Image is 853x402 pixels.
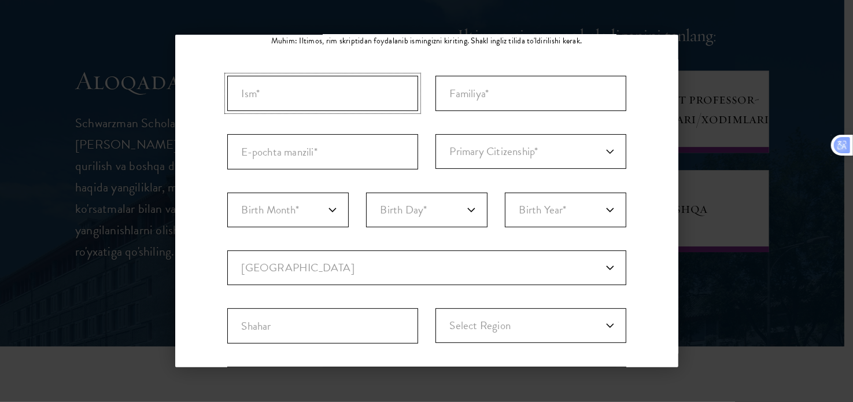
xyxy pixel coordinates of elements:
input: E-pochta manzili* [227,134,418,169]
div: Tug'ilgan kun sanasi* [227,193,626,250]
select: Yil [505,193,626,227]
select: kun [366,193,488,227]
div: Asosiy fuqarolik* [435,134,626,169]
select: Oy [227,193,349,227]
input: Familiya* [435,76,626,111]
div: Familiya (familiya)* [435,76,626,111]
input: Shahar [227,308,418,344]
div: Kutilayotgan kirish muddati* [227,367,626,401]
font: Muhim: Iltimos, rim skriptidan foydalanib ismingizni kiriting. Shakl ingliz tilida to'ldirilishi ... [271,35,582,47]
